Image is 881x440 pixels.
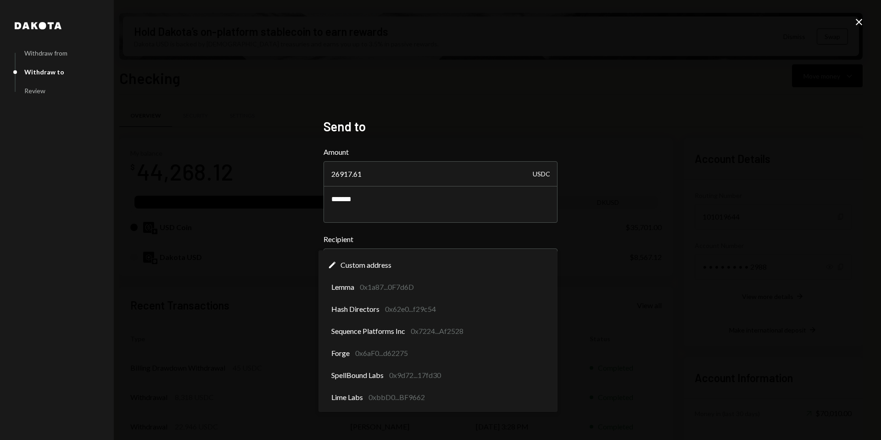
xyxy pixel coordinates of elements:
[360,282,414,293] div: 0x1a87...0F7d6D
[331,370,384,381] span: SpellBound Labs
[331,282,354,293] span: Lemma
[331,348,350,359] span: Forge
[331,304,379,315] span: Hash Directors
[368,392,425,403] div: 0xbbD0...BF9662
[385,304,436,315] div: 0x62e0...f29c54
[355,348,408,359] div: 0x6aF0...d62275
[323,248,558,274] button: Recipient
[323,147,558,158] label: Amount
[331,392,363,403] span: Lime Labs
[323,234,558,245] label: Recipient
[24,87,45,95] div: Review
[411,326,463,337] div: 0x7224...Af2528
[323,161,558,187] input: Enter amount
[331,326,405,337] span: Sequence Platforms Inc
[340,259,391,271] span: Custom address
[323,118,558,135] h2: Send to
[24,49,67,57] div: Withdraw from
[24,68,64,76] div: Withdraw to
[389,370,441,381] div: 0x9d72...17fd30
[533,161,550,187] div: USDC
